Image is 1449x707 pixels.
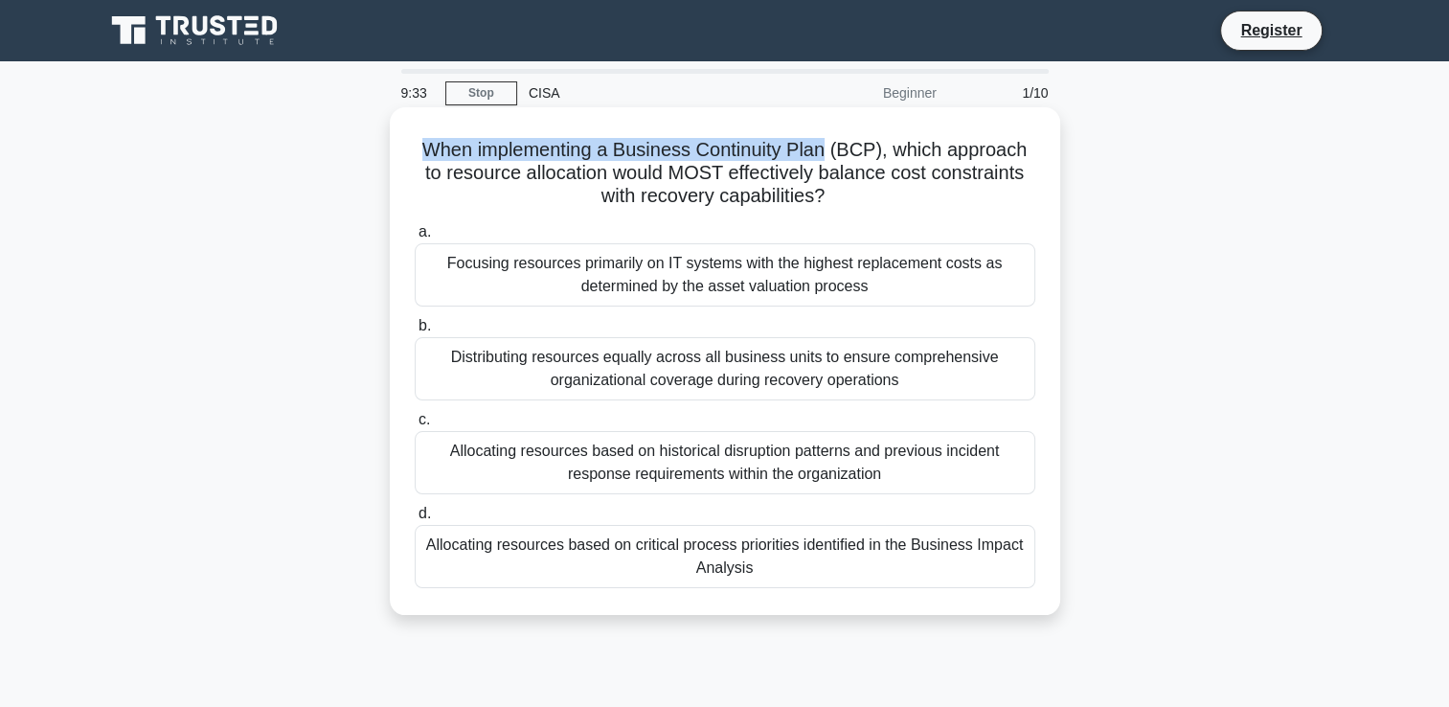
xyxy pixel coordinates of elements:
[415,243,1035,307] div: Focusing resources primarily on IT systems with the highest replacement costs as determined by th...
[419,505,431,521] span: d.
[419,411,430,427] span: c.
[948,74,1060,112] div: 1/10
[415,525,1035,588] div: Allocating resources based on critical process priorities identified in the Business Impact Analysis
[390,74,445,112] div: 9:33
[415,431,1035,494] div: Allocating resources based on historical disruption patterns and previous incident response requi...
[413,138,1037,209] h5: When implementing a Business Continuity Plan (BCP), which approach to resource allocation would M...
[517,74,781,112] div: CISA
[1229,18,1313,42] a: Register
[445,81,517,105] a: Stop
[419,223,431,239] span: a.
[781,74,948,112] div: Beginner
[419,317,431,333] span: b.
[415,337,1035,400] div: Distributing resources equally across all business units to ensure comprehensive organizational c...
